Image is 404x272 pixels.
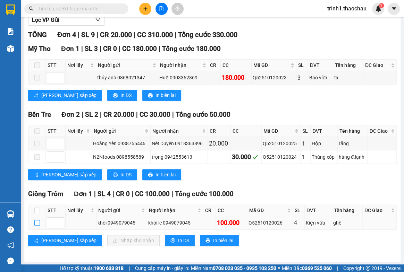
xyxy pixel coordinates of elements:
th: Tên hàng [332,205,363,216]
span: Đơn 1 [74,190,92,198]
button: downloadNhập kho nhận [107,235,160,246]
span: | [100,111,102,119]
span: Lọc VP Gửi [32,16,59,24]
input: Tìm tên, số ĐT hoặc mã đơn [38,5,120,12]
span: | [82,111,83,119]
span: caret-down [391,6,397,12]
span: notification [7,242,14,248]
div: tx [334,74,362,81]
button: printerIn DS [107,90,137,101]
span: Miền Nam [191,264,276,272]
span: [PERSON_NAME] sắp xếp [41,91,96,99]
span: | [119,45,120,53]
th: ĐVT [308,60,333,71]
strong: 0708 023 035 - 0935 103 250 [213,265,276,271]
span: Mã GD [249,207,286,214]
td: Q52510120024 [262,150,301,164]
span: | [77,30,79,39]
div: răng [339,140,366,147]
span: CC 100.000 [135,190,170,198]
th: ĐVT [305,205,332,216]
span: | [337,264,338,272]
span: Hỗ trợ kỹ thuật: [60,264,124,272]
span: sort-ascending [34,238,39,244]
span: Tổng cước 50.000 [176,111,230,119]
span: In DS [178,237,189,244]
button: Lọc VP Gửi [28,15,104,26]
span: | [129,264,130,272]
span: sort-ascending [34,172,39,178]
button: aim [171,3,184,15]
span: Cung cấp máy in - giấy in: [135,264,189,272]
span: [PERSON_NAME] sắp xếp [41,171,96,178]
span: Đơn 4 [57,30,76,39]
th: CR [208,125,231,137]
td: Q52510120023 [252,71,297,85]
img: icon-new-feature [375,6,381,12]
span: Miền Bắc [282,264,332,272]
div: Bao vừa [309,74,332,81]
div: 20.000 [209,139,229,148]
span: Đơn 1 [61,45,79,53]
div: Q52510120023 [253,74,295,81]
th: CR [203,205,216,216]
span: ĐC Giao [365,61,389,69]
div: 4 [294,218,303,227]
span: CC 180.000 [122,45,157,53]
th: STT [46,125,66,137]
span: | [132,190,133,198]
span: question-circle [7,226,14,233]
div: 30.000 [232,152,260,162]
img: warehouse-icon [7,45,14,52]
strong: 1900 633 818 [94,265,124,271]
span: SL 2 [85,111,98,119]
span: aim [175,6,180,11]
span: Nơi lấy [67,207,89,214]
div: Nét Duyên 0918363896 [152,140,207,147]
span: Nơi lấy [67,61,89,69]
div: 1 [302,153,309,161]
span: In DS [120,91,132,99]
span: | [159,45,160,53]
div: trọng 0942553613 [152,153,207,161]
th: CC [231,125,262,137]
img: logo-vxr [6,5,15,15]
button: sort-ascending[PERSON_NAME] sắp xếp [28,169,102,180]
span: Nơi lấy [67,127,85,135]
td: Q52510120025 [262,137,301,150]
div: khôi lê 0949079045 [148,219,202,227]
span: down [95,17,101,23]
span: Tổng cước 100.000 [175,190,234,198]
th: CR [208,60,221,71]
div: Huệ 0903362369 [159,74,207,81]
span: | [171,190,173,198]
span: printer [205,238,210,244]
span: | [94,190,96,198]
span: CR 0 [103,45,117,53]
span: printer [113,172,118,178]
div: Hộp [312,140,336,147]
span: sort-ascending [34,93,39,98]
span: Mã GD [253,61,289,69]
span: In DS [120,171,132,178]
span: check [252,154,258,160]
span: | [100,45,101,53]
span: | [81,45,83,53]
span: CR 20.000 [103,111,134,119]
div: Q52510120026 [248,219,292,227]
button: sort-ascending[PERSON_NAME] sắp xếp [28,90,102,101]
span: | [112,190,114,198]
div: 1 [302,139,309,148]
th: CC [221,60,252,71]
span: file-add [159,6,164,11]
span: In biên lai [213,237,233,244]
th: Tên hàng [333,60,363,71]
sup: 1 [379,3,384,8]
span: printer [148,172,153,178]
div: khôi 0949079045 [98,219,146,227]
span: printer [170,238,175,244]
span: printer [113,93,118,98]
strong: 0369 525 060 [302,265,332,271]
span: | [133,30,135,39]
div: Thùng xốp [312,153,336,161]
